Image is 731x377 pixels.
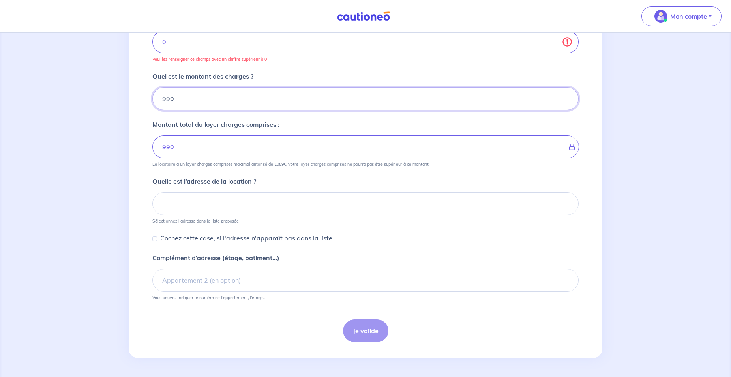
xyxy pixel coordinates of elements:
p: Montant total du loyer charges comprises : [152,120,279,129]
p: Vous pouvez indiquer le numéro de l’appartement, l’étage... [152,295,265,300]
p: Le locataire a un loyer charges comprises maximal autorisé de 1059€, votre loyer charges comprise... [152,161,429,167]
p: Quel est le montant des charges ? [152,71,253,81]
img: Cautioneo [334,11,393,21]
p: Sélectionnez l'adresse dans la liste proposée [152,218,239,224]
p: Quelle est l’adresse de la location ? [152,176,256,186]
img: illu_account_valid_menu.svg [654,10,667,23]
p: Complément d’adresse (étage, batiment...) [152,253,279,263]
p: Cochez cette case, si l'adresse n'apparaît pas dans la liste [160,233,332,243]
p: Veuillez renseigner ce champs avec un chiffre supérieur à 0 [152,56,579,62]
input: Appartement 2 (en option) [152,269,579,292]
button: illu_account_valid_menu.svgMon compte [641,6,722,26]
p: Mon compte [670,11,707,21]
